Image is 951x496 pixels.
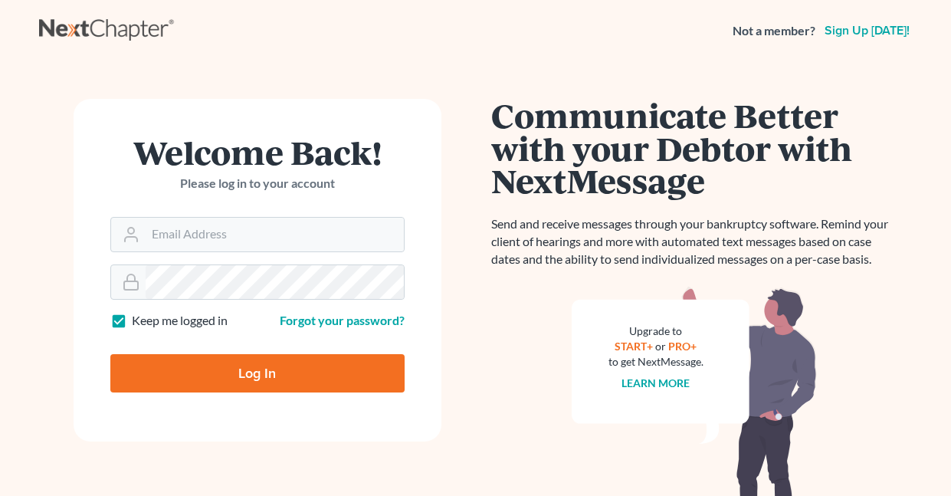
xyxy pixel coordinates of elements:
strong: Not a member? [733,22,815,40]
input: Log In [110,354,405,393]
div: Upgrade to [608,324,703,339]
span: or [655,340,666,353]
a: PRO+ [668,340,697,353]
h1: Communicate Better with your Debtor with NextMessage [491,99,897,197]
a: START+ [615,340,653,353]
input: Email Address [146,218,404,251]
div: to get NextMessage. [608,354,703,370]
p: Please log in to your account [110,175,405,192]
a: Learn more [621,376,690,389]
p: Send and receive messages through your bankruptcy software. Remind your client of hearings and mo... [491,215,897,268]
label: Keep me logged in [132,312,228,330]
a: Forgot your password? [280,313,405,327]
h1: Welcome Back! [110,136,405,169]
a: Sign up [DATE]! [821,25,913,37]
